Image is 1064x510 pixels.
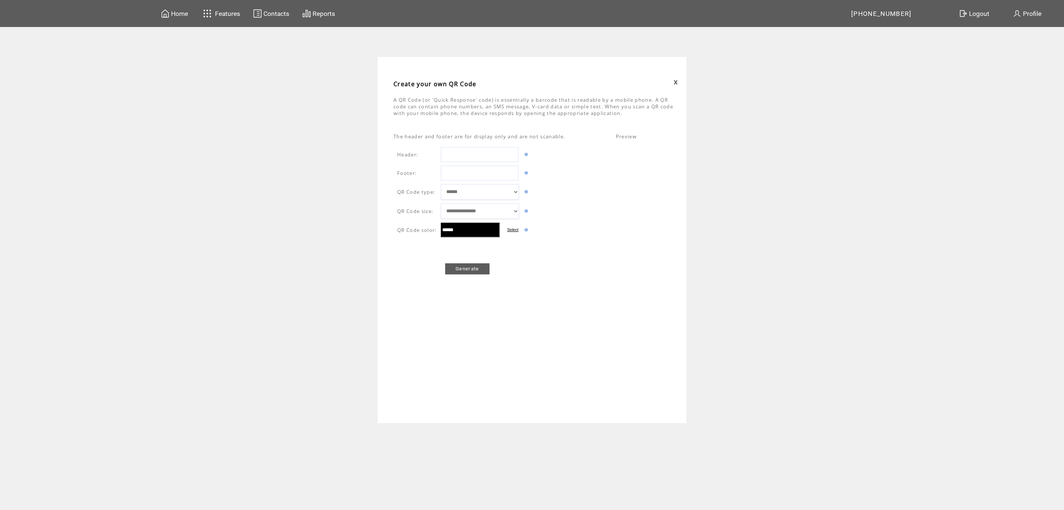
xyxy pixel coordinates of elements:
[393,133,565,140] span: The header and footer are for display only and are not scanable.
[160,8,189,19] a: Home
[393,80,477,88] span: Create your own QR Code
[445,263,490,274] a: Generate
[397,151,418,158] span: Header:
[851,10,912,17] span: [PHONE_NUMBER]
[301,8,336,19] a: Reports
[263,10,289,17] span: Contacts
[397,208,433,215] span: QR Code size:
[523,153,528,156] img: help.gif
[171,10,188,17] span: Home
[252,8,290,19] a: Contacts
[161,9,170,18] img: home.svg
[313,10,335,17] span: Reports
[397,227,437,233] span: QR Code color:
[523,171,528,175] img: help.gif
[523,190,528,193] img: help.gif
[969,10,989,17] span: Logout
[507,227,519,232] label: Select
[958,8,1011,19] a: Logout
[393,97,673,116] span: A QR Code (or 'Quick Response' code) is essentially a barcode that is readable by a mobile phone....
[201,7,214,20] img: features.svg
[523,209,528,213] img: help.gif
[523,228,528,232] img: help.gif
[200,6,242,21] a: Features
[397,170,417,176] span: Footer:
[616,133,637,140] span: Preview
[397,189,435,195] span: QR Code type:
[302,9,311,18] img: chart.svg
[1023,10,1041,17] span: Profile
[959,9,968,18] img: exit.svg
[215,10,240,17] span: Features
[253,9,262,18] img: contacts.svg
[1011,8,1043,19] a: Profile
[1013,9,1022,18] img: profile.svg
